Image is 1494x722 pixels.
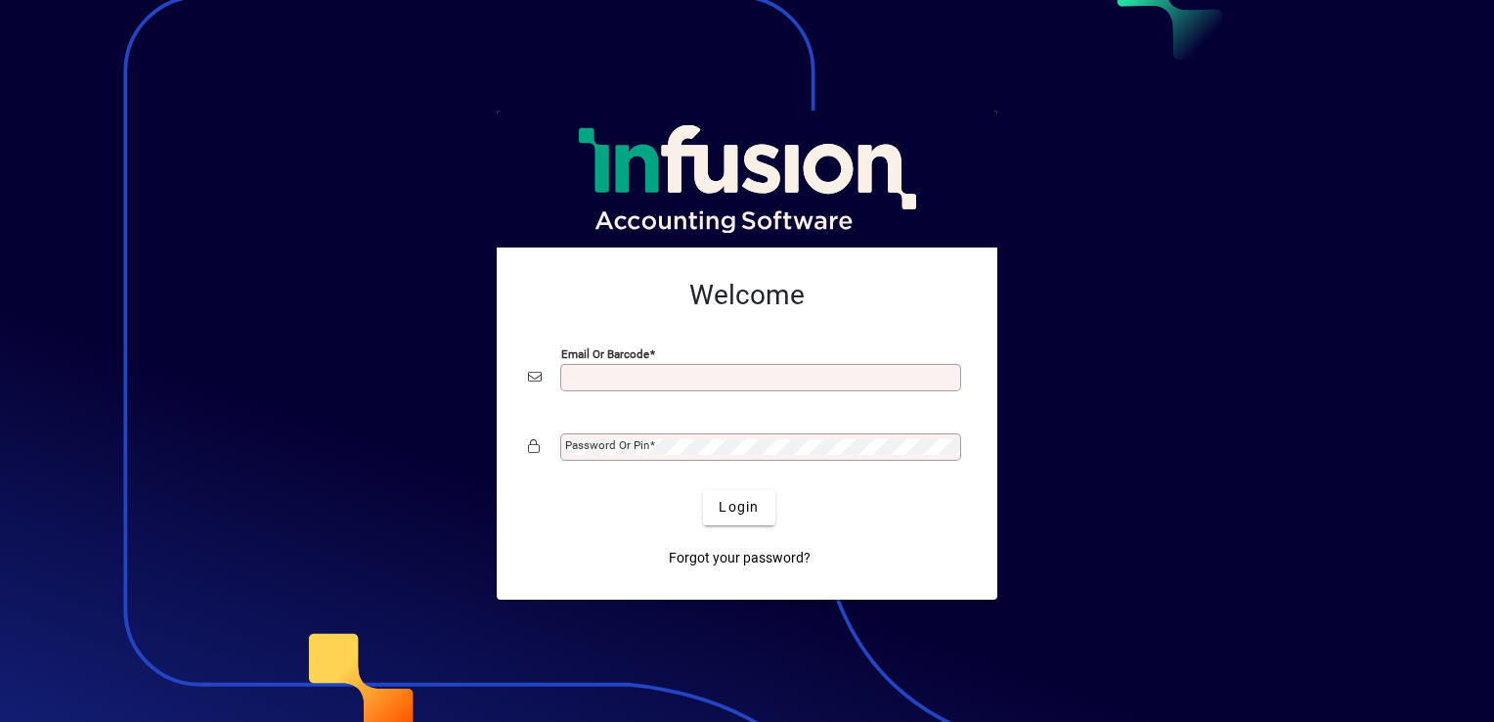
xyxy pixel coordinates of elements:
[719,497,759,518] span: Login
[565,438,649,452] mat-label: Password or Pin
[703,490,774,525] button: Login
[661,541,818,576] a: Forgot your password?
[669,548,811,568] span: Forgot your password?
[528,279,966,312] h2: Welcome
[561,346,649,360] mat-label: Email or Barcode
